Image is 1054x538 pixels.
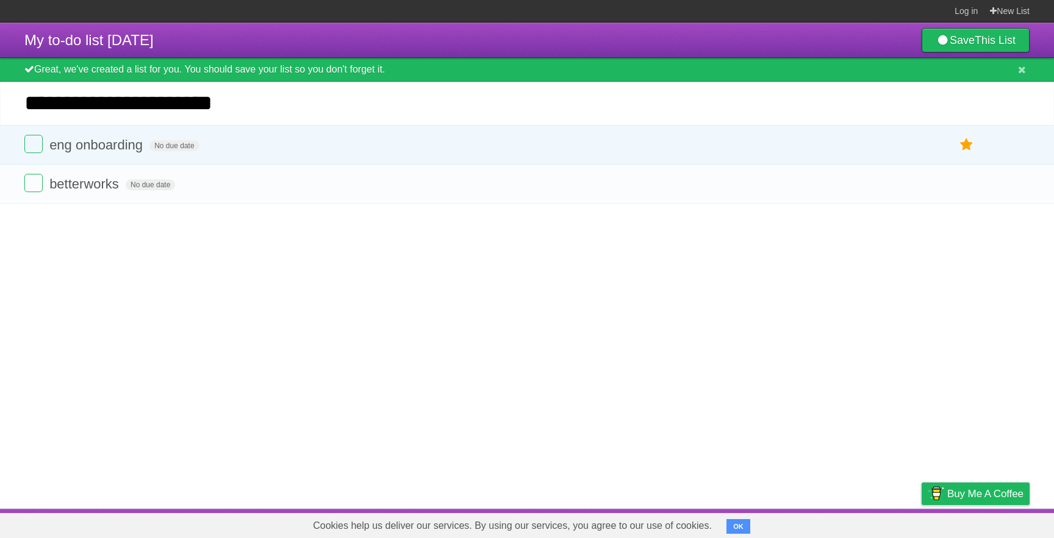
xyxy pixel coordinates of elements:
a: Terms [864,512,891,535]
span: Cookies help us deliver our services. By using our services, you agree to our use of cookies. [301,514,724,538]
label: Done [24,135,43,153]
span: My to-do list [DATE] [24,32,154,48]
a: Privacy [906,512,937,535]
img: Buy me a coffee [928,483,944,504]
span: No due date [149,140,199,151]
label: Star task [955,135,978,155]
a: Developers [800,512,849,535]
span: eng onboarding [49,137,146,152]
a: Suggest a feature [953,512,1030,535]
b: This List [975,34,1016,46]
a: About [759,512,785,535]
a: SaveThis List [922,28,1030,52]
button: OK [726,519,750,534]
span: betterworks [49,176,122,192]
span: No due date [126,179,175,190]
a: Buy me a coffee [922,482,1030,505]
span: Buy me a coffee [947,483,1024,504]
label: Done [24,174,43,192]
